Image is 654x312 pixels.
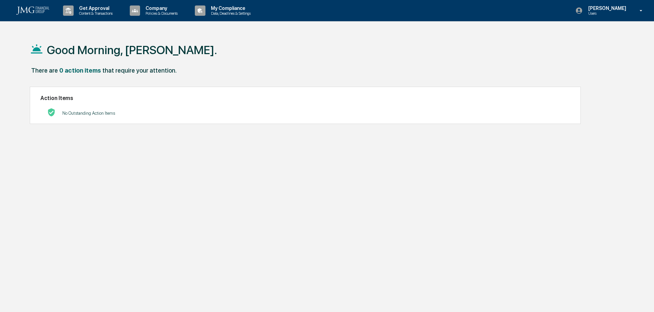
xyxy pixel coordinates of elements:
[140,5,181,11] p: Company
[59,67,101,74] div: 0 action items
[47,108,55,116] img: No Actions logo
[47,43,217,57] h1: Good Morning, [PERSON_NAME].
[74,5,116,11] p: Get Approval
[583,5,630,11] p: [PERSON_NAME]
[102,67,177,74] div: that require your attention.
[205,5,254,11] p: My Compliance
[140,11,181,16] p: Policies & Documents
[16,7,49,15] img: logo
[62,111,115,116] p: No Outstanding Action Items
[40,95,570,101] h2: Action Items
[74,11,116,16] p: Content & Transactions
[583,11,630,16] p: Users
[205,11,254,16] p: Data, Deadlines & Settings
[31,67,58,74] div: There are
